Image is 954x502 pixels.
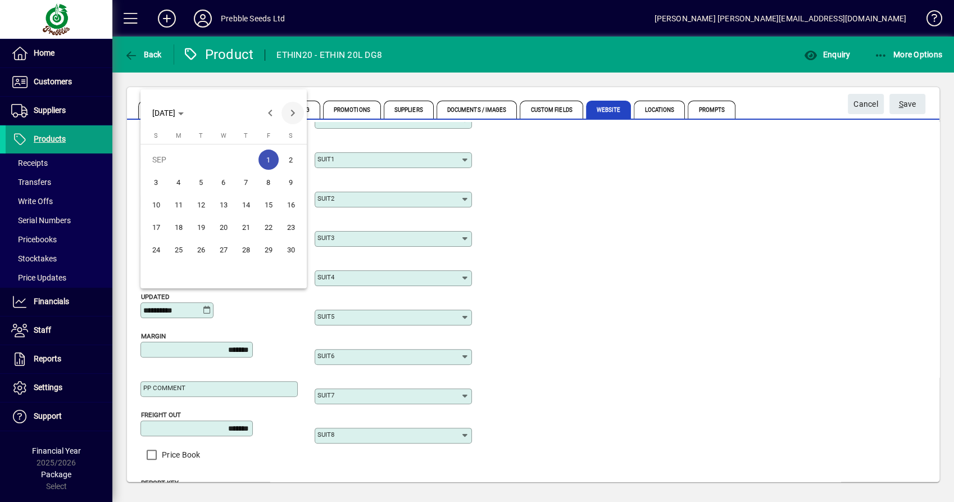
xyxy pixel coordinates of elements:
[146,195,166,215] span: 10
[258,172,279,192] span: 8
[257,148,280,171] button: Fri Sep 01 2023
[236,172,256,192] span: 7
[145,193,167,216] button: Sun Sep 10 2023
[167,216,190,238] button: Mon Sep 18 2023
[281,172,301,192] span: 9
[191,239,211,260] span: 26
[281,239,301,260] span: 30
[267,132,270,139] span: F
[258,195,279,215] span: 15
[145,216,167,238] button: Sun Sep 17 2023
[257,171,280,193] button: Fri Sep 08 2023
[280,193,302,216] button: Sat Sep 16 2023
[235,216,257,238] button: Thu Sep 21 2023
[281,217,301,237] span: 23
[145,238,167,261] button: Sun Sep 24 2023
[145,148,257,171] td: SEP
[212,216,235,238] button: Wed Sep 20 2023
[169,172,189,192] span: 4
[176,132,181,139] span: M
[190,193,212,216] button: Tue Sep 12 2023
[281,195,301,215] span: 16
[280,216,302,238] button: Sat Sep 23 2023
[190,171,212,193] button: Tue Sep 05 2023
[258,217,279,237] span: 22
[167,171,190,193] button: Mon Sep 04 2023
[281,150,301,170] span: 2
[212,238,235,261] button: Wed Sep 27 2023
[213,195,234,215] span: 13
[235,193,257,216] button: Thu Sep 14 2023
[258,150,279,170] span: 1
[235,171,257,193] button: Thu Sep 07 2023
[212,171,235,193] button: Wed Sep 06 2023
[281,102,304,124] button: Next month
[146,239,166,260] span: 24
[257,216,280,238] button: Fri Sep 22 2023
[152,108,175,117] span: [DATE]
[190,216,212,238] button: Tue Sep 19 2023
[236,195,256,215] span: 14
[191,217,211,237] span: 19
[236,217,256,237] span: 21
[146,172,166,192] span: 3
[213,217,234,237] span: 20
[280,238,302,261] button: Sat Sep 30 2023
[145,171,167,193] button: Sun Sep 03 2023
[257,193,280,216] button: Fri Sep 15 2023
[167,238,190,261] button: Mon Sep 25 2023
[167,193,190,216] button: Mon Sep 11 2023
[213,172,234,192] span: 6
[148,103,188,123] button: Choose month and year
[221,132,226,139] span: W
[235,238,257,261] button: Thu Sep 28 2023
[236,239,256,260] span: 28
[146,217,166,237] span: 17
[213,239,234,260] span: 27
[191,195,211,215] span: 12
[190,238,212,261] button: Tue Sep 26 2023
[280,171,302,193] button: Sat Sep 09 2023
[169,217,189,237] span: 18
[154,132,158,139] span: S
[280,148,302,171] button: Sat Sep 02 2023
[257,238,280,261] button: Fri Sep 29 2023
[191,172,211,192] span: 5
[259,102,281,124] button: Previous month
[169,195,189,215] span: 11
[169,239,189,260] span: 25
[212,193,235,216] button: Wed Sep 13 2023
[258,239,279,260] span: 29
[244,132,248,139] span: T
[199,132,203,139] span: T
[289,132,293,139] span: S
